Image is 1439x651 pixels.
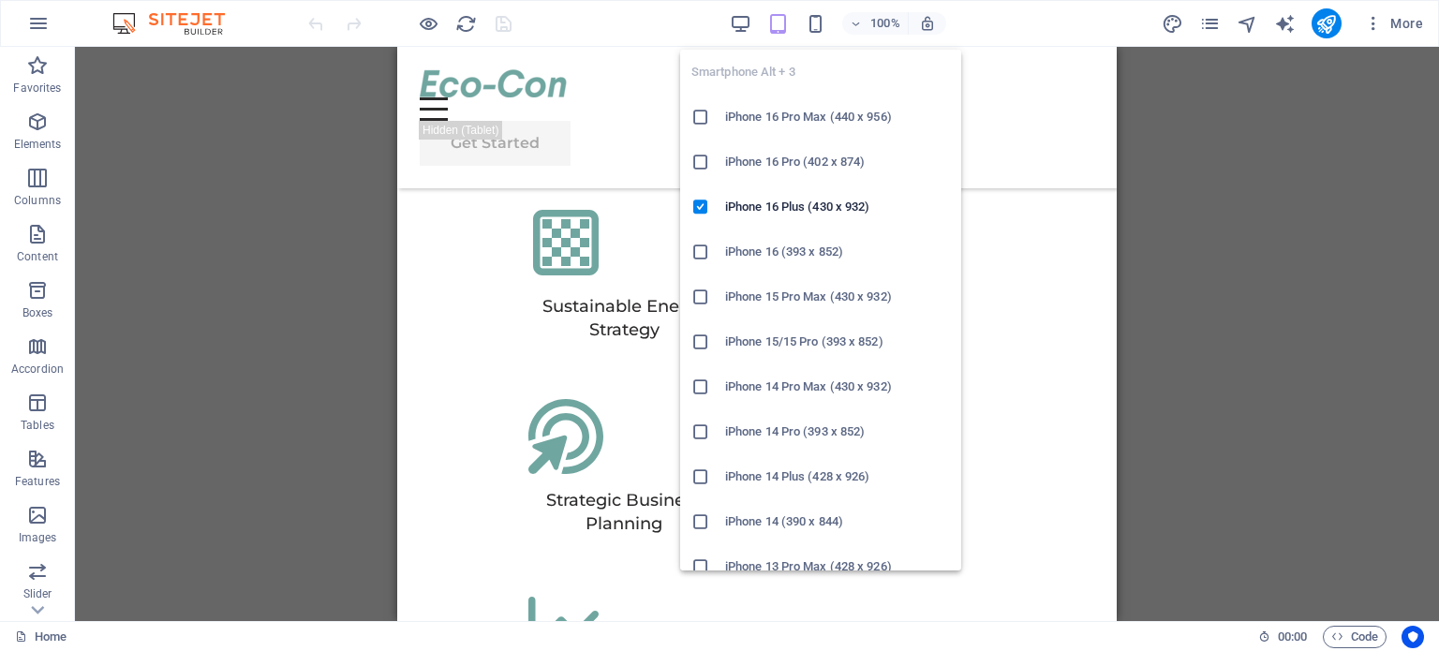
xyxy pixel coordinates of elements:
i: Reload page [455,13,477,35]
h6: iPhone 16 (393 x 852) [725,241,950,263]
p: Tables [21,418,54,433]
h6: iPhone 14 Plus (428 x 926) [725,466,950,488]
span: : [1291,629,1294,644]
h6: iPhone 14 Pro (393 x 852) [725,421,950,443]
a: Click to cancel selection. Double-click to open Pages [15,626,67,648]
span: Code [1331,626,1378,648]
button: More [1357,8,1431,38]
i: Publish [1315,13,1337,35]
img: Editor Logo [108,12,248,35]
h6: iPhone 14 Pro Max (430 x 932) [725,376,950,398]
p: Elements [14,137,62,152]
i: Navigator [1237,13,1258,35]
button: Click here to leave preview mode and continue editing [417,12,439,35]
button: design [1162,12,1184,35]
button: navigator [1237,12,1259,35]
p: Columns [14,193,61,208]
i: On resize automatically adjust zoom level to fit chosen device. [919,15,936,32]
p: Content [17,249,58,264]
button: publish [1312,8,1342,38]
p: Images [19,530,57,545]
p: Boxes [22,305,53,320]
h6: iPhone 14 (390 x 844) [725,510,950,533]
h6: iPhone 13 Pro Max (428 x 926) [725,555,950,578]
button: Code [1323,626,1387,648]
h6: iPhone 16 Pro Max (440 x 956) [725,106,950,128]
span: 00 00 [1278,626,1307,648]
p: Accordion [11,362,64,377]
span: More [1364,14,1423,33]
h6: 100% [870,12,900,35]
button: 100% [842,12,909,35]
p: Favorites [13,81,61,96]
h6: iPhone 16 Plus (430 x 932) [725,196,950,218]
p: Features [15,474,60,489]
i: AI Writer [1274,13,1296,35]
i: Pages (Ctrl+Alt+S) [1199,13,1221,35]
button: text_generator [1274,12,1297,35]
h6: iPhone 15 Pro Max (430 x 932) [725,286,950,308]
h6: Session time [1258,626,1308,648]
p: Slider [23,586,52,601]
h6: iPhone 16 Pro (402 x 874) [725,151,950,173]
h6: iPhone 15/15 Pro (393 x 852) [725,331,950,353]
button: pages [1199,12,1222,35]
button: reload [454,12,477,35]
button: Usercentrics [1402,626,1424,648]
i: Design (Ctrl+Alt+Y) [1162,13,1183,35]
